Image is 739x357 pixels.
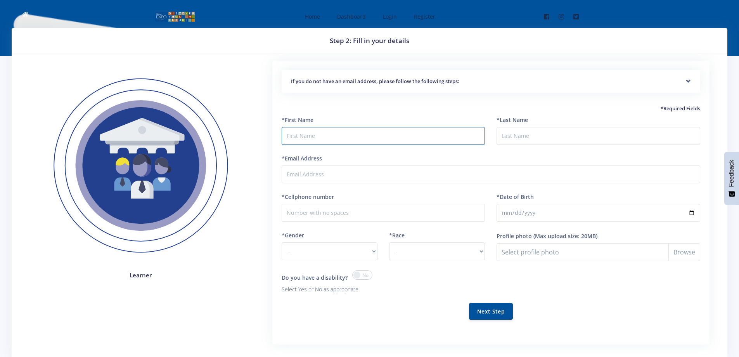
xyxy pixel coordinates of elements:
label: *Gender [282,231,304,239]
a: Dashboard [329,6,372,27]
label: *Last Name [497,116,528,124]
a: Home [297,6,326,27]
label: *Email Address [282,154,322,162]
input: First Name [282,127,485,145]
input: Number with no spaces [282,204,485,222]
h5: *Required Fields [282,105,700,113]
span: Register [414,13,435,20]
label: *First Name [282,116,313,124]
input: Email Address [282,165,700,183]
h5: If you do not have an email address, please follow the following steps: [291,78,691,85]
img: logo01.png [154,11,195,23]
label: *Date of Birth [497,193,534,201]
button: Next Step [469,303,513,320]
label: *Race [389,231,405,239]
img: Learner [36,61,246,271]
h3: Step 2: Fill in your details [21,36,718,46]
p: Select Yes or No as appropriate [282,285,485,294]
label: (Max upload size: 20MB) [533,232,597,240]
span: Dashboard [337,13,366,20]
h4: Learner [36,271,246,280]
a: Login [375,6,403,27]
label: Profile photo [497,232,532,240]
span: Login [383,13,397,20]
span: Home [305,13,320,20]
a: Register [406,6,441,27]
span: Feedback [728,160,735,187]
label: Do you have a disability? [282,273,348,282]
label: *Cellphone number [282,193,334,201]
input: Last Name [497,127,700,145]
button: Feedback - Show survey [724,152,739,205]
